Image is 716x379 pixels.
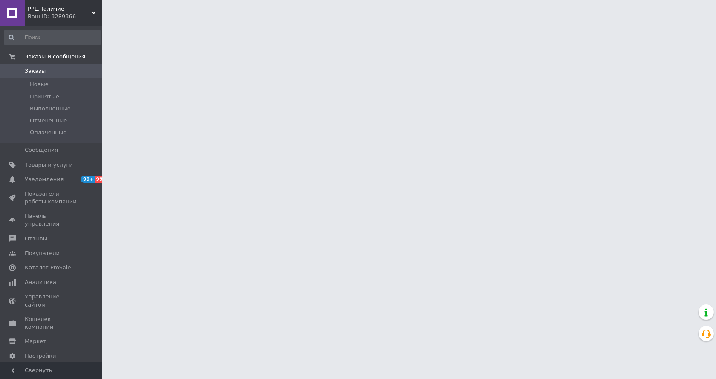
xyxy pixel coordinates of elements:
span: Отзывы [25,235,47,243]
span: Каталог ProSale [25,264,71,272]
span: 99+ [95,176,109,183]
input: Поиск [4,30,101,45]
span: Выполненные [30,105,71,113]
span: Аналитика [25,278,56,286]
span: Оплаченные [30,129,66,136]
span: Заказы и сообщения [25,53,85,61]
span: Показатели работы компании [25,190,79,205]
span: Панель управления [25,212,79,228]
span: 99+ [81,176,95,183]
span: Сообщения [25,146,58,154]
span: Управление сайтом [25,293,79,308]
span: Отмененные [30,117,67,124]
span: Настройки [25,352,56,360]
span: Новые [30,81,49,88]
span: Маркет [25,338,46,345]
span: PPL.Наличие [28,5,92,13]
span: Уведомления [25,176,64,183]
span: Товары и услуги [25,161,73,169]
span: Покупатели [25,249,60,257]
span: Принятые [30,93,59,101]
span: Кошелек компании [25,315,79,331]
span: Заказы [25,67,46,75]
div: Ваш ID: 3289366 [28,13,102,20]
